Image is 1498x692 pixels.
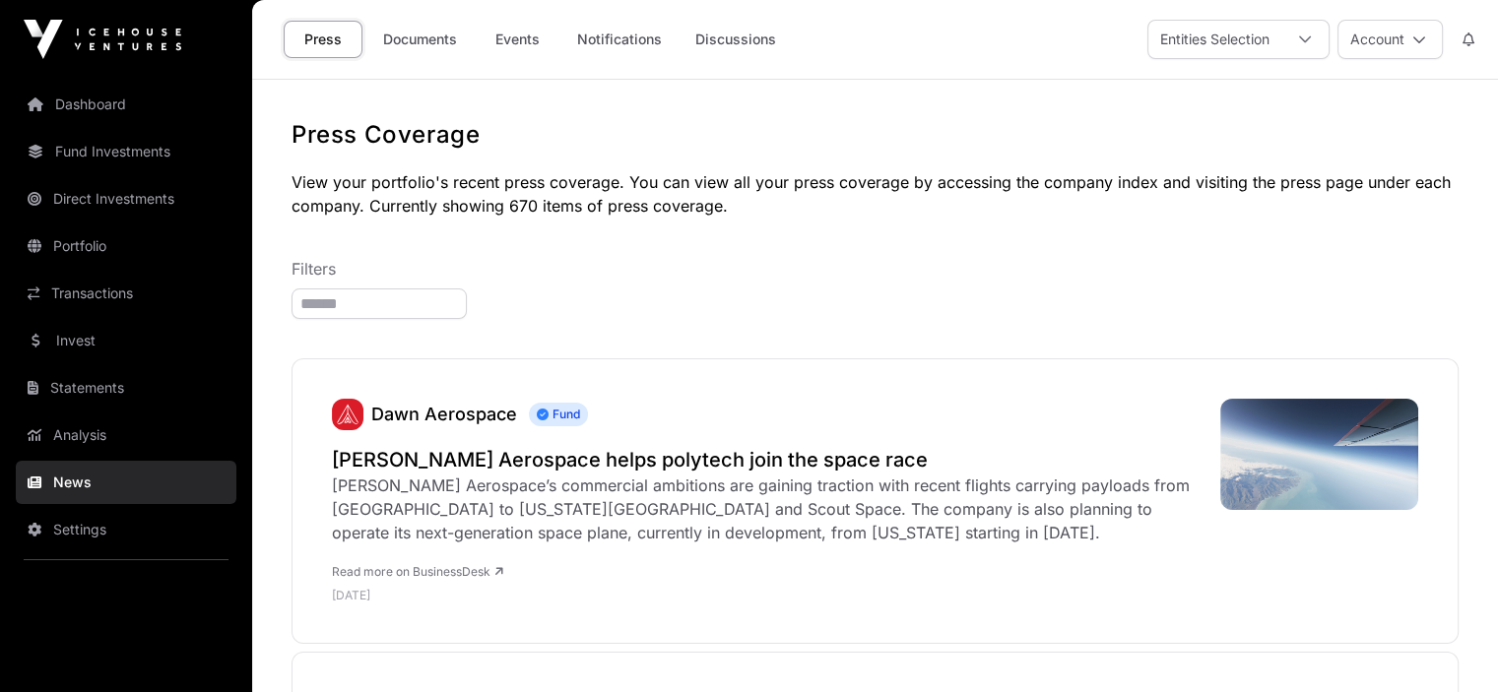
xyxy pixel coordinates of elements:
[292,170,1459,218] p: View your portfolio's recent press coverage. You can view all your press coverage by accessing th...
[1400,598,1498,692] iframe: Chat Widget
[332,588,1201,603] p: [DATE]
[1337,20,1443,59] button: Account
[332,564,503,579] a: Read more on BusinessDesk
[371,404,517,424] a: Dawn Aerospace
[16,177,236,220] a: Direct Investments
[16,319,236,362] a: Invest
[16,83,236,126] a: Dashboard
[478,21,556,58] a: Events
[529,403,588,426] span: Fund
[332,473,1201,544] div: [PERSON_NAME] Aerospace’s commercial ambitions are gaining traction with recent flights carrying ...
[16,508,236,551] a: Settings
[284,21,362,58] a: Press
[1220,399,1418,510] img: Dawn-Aerospace-Cal-Poly-flight.jpg
[332,399,363,430] a: Dawn Aerospace
[370,21,470,58] a: Documents
[292,119,1459,151] h1: Press Coverage
[16,461,236,504] a: News
[24,20,181,59] img: Icehouse Ventures Logo
[16,413,236,457] a: Analysis
[564,21,675,58] a: Notifications
[16,130,236,173] a: Fund Investments
[1148,21,1281,58] div: Entities Selection
[292,257,1459,281] p: Filters
[332,446,1201,473] a: [PERSON_NAME] Aerospace helps polytech join the space race
[16,224,236,268] a: Portfolio
[16,272,236,315] a: Transactions
[16,366,236,409] a: Statements
[683,21,789,58] a: Discussions
[332,399,363,430] img: Dawn-Icon.svg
